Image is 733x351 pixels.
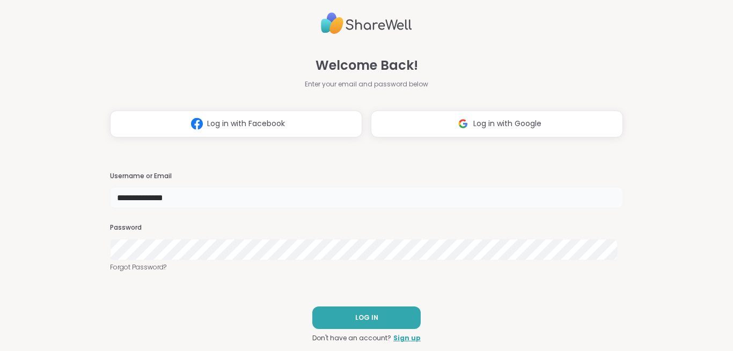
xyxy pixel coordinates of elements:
img: ShareWell Logo [321,8,412,39]
a: Sign up [393,333,421,343]
span: Log in with Google [473,118,541,129]
img: ShareWell Logomark [187,114,207,134]
span: LOG IN [355,313,378,323]
button: Log in with Facebook [110,111,362,137]
h3: Username or Email [110,172,623,181]
span: Enter your email and password below [305,79,428,89]
button: Log in with Google [371,111,623,137]
button: LOG IN [312,306,421,329]
span: Welcome Back! [316,56,418,75]
img: ShareWell Logomark [453,114,473,134]
h3: Password [110,223,623,232]
a: Forgot Password? [110,262,623,272]
span: Don't have an account? [312,333,391,343]
span: Log in with Facebook [207,118,285,129]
